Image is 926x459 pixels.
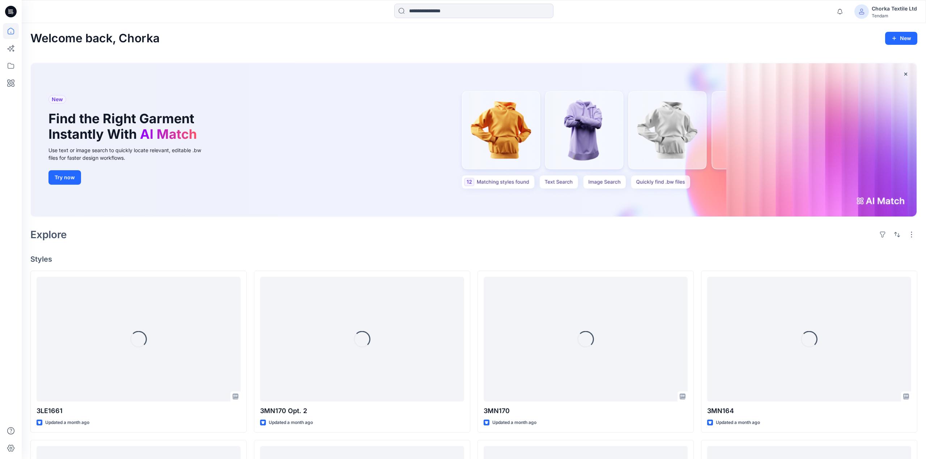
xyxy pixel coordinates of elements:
[30,229,67,240] h2: Explore
[484,406,688,416] p: 3MN170
[269,419,313,426] p: Updated a month ago
[859,9,865,14] svg: avatar
[48,146,211,162] div: Use text or image search to quickly locate relevant, editable .bw files for faster design workflows.
[885,32,917,45] button: New
[37,406,241,416] p: 3LE1661
[140,126,197,142] span: AI Match
[872,13,917,18] div: Tendam
[30,32,160,45] h2: Welcome back, Chorka
[30,255,917,263] h4: Styles
[48,111,200,142] h1: Find the Right Garment Instantly With
[707,406,911,416] p: 3MN164
[52,95,63,104] span: New
[45,419,89,426] p: Updated a month ago
[260,406,464,416] p: 3MN170 Opt. 2
[48,170,81,185] button: Try now
[492,419,536,426] p: Updated a month ago
[872,4,917,13] div: Chorka Textile Ltd
[716,419,760,426] p: Updated a month ago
